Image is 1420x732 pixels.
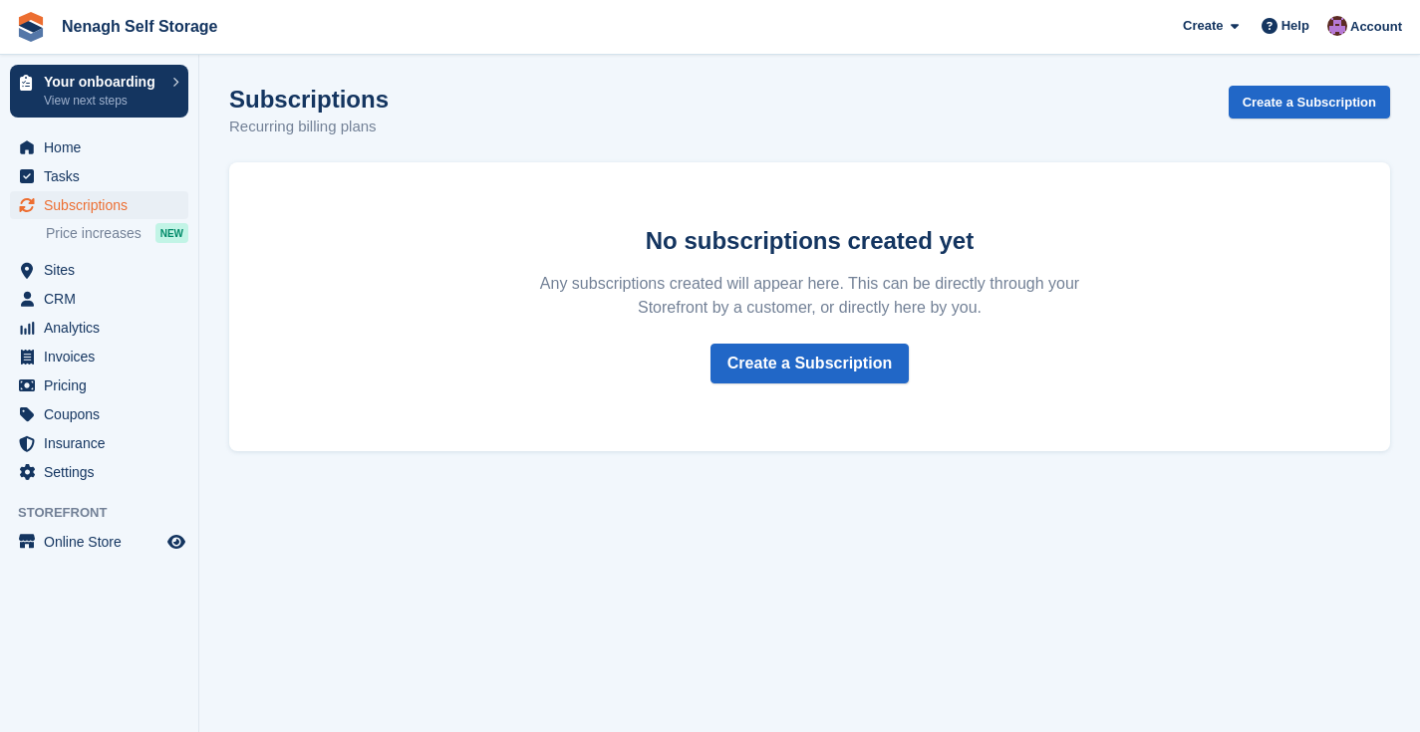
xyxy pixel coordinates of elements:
[1229,86,1390,119] a: Create a Subscription
[10,162,188,190] a: menu
[44,191,163,219] span: Subscriptions
[10,371,188,399] a: menu
[1327,16,1347,36] img: Chloe McCarthy
[10,343,188,370] a: menu
[10,458,188,486] a: menu
[519,272,1101,320] p: Any subscriptions created will appear here. This can be directly through your Storefront by a cus...
[1350,17,1402,37] span: Account
[10,528,188,556] a: menu
[46,224,142,243] span: Price increases
[18,503,198,523] span: Storefront
[646,227,974,254] strong: No subscriptions created yet
[44,458,163,486] span: Settings
[44,429,163,457] span: Insurance
[710,344,909,383] a: Create a Subscription
[44,343,163,370] span: Invoices
[10,256,188,284] a: menu
[46,222,188,244] a: Price increases NEW
[44,75,162,89] p: Your onboarding
[44,314,163,342] span: Analytics
[44,285,163,313] span: CRM
[164,530,188,554] a: Preview store
[44,256,163,284] span: Sites
[10,314,188,342] a: menu
[155,223,188,243] div: NEW
[10,429,188,457] a: menu
[54,10,225,43] a: Nenagh Self Storage
[10,285,188,313] a: menu
[44,528,163,556] span: Online Store
[10,65,188,118] a: Your onboarding View next steps
[44,162,163,190] span: Tasks
[1183,16,1223,36] span: Create
[1281,16,1309,36] span: Help
[10,191,188,219] a: menu
[44,400,163,428] span: Coupons
[10,400,188,428] a: menu
[229,116,389,138] p: Recurring billing plans
[229,86,389,113] h1: Subscriptions
[44,133,163,161] span: Home
[44,371,163,399] span: Pricing
[10,133,188,161] a: menu
[44,92,162,110] p: View next steps
[16,12,46,42] img: stora-icon-8386f47178a22dfd0bd8f6a31ec36ba5ce8667c1dd55bd0f319d3a0aa187defe.svg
